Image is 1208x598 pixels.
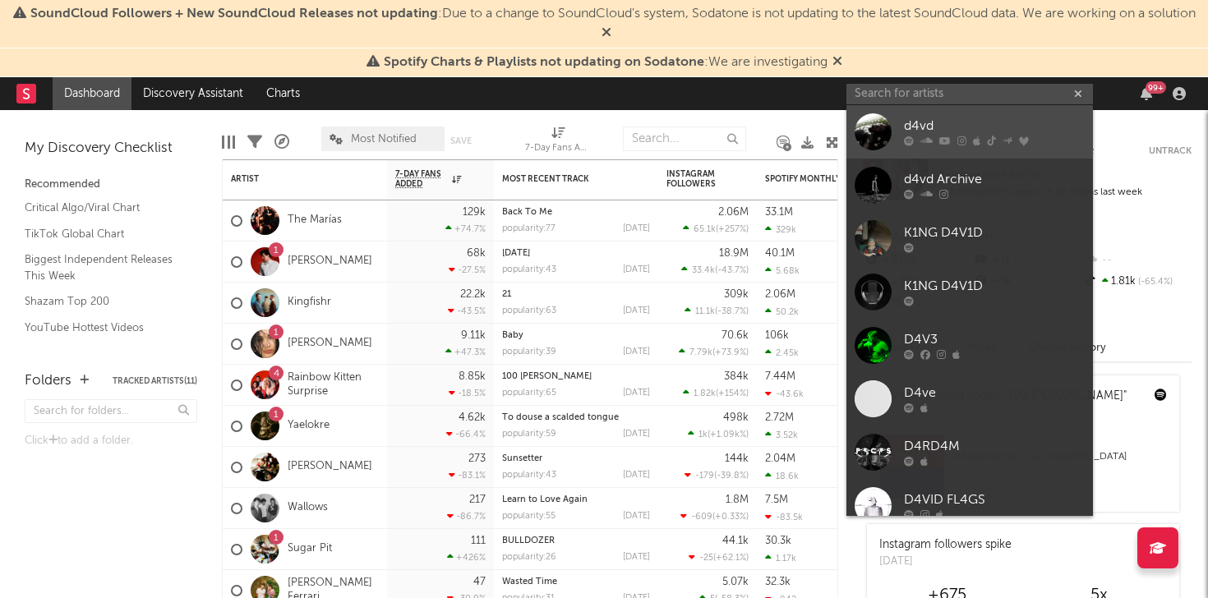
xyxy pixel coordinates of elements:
[473,577,486,587] div: 47
[222,118,235,166] div: Edit Columns
[623,512,650,521] div: [DATE]
[846,212,1093,265] a: K1NG D4V1D
[846,84,1093,104] input: Search for artists
[717,471,746,481] span: -39.8 %
[502,577,557,586] a: Wasted Time
[765,347,799,358] div: 2.45k
[685,306,749,316] div: ( )
[765,512,803,522] div: -83.5k
[904,490,1085,510] div: D4VID FL4GS
[846,425,1093,479] a: D4RD4M
[502,249,530,258] a: [DATE]
[502,495,588,504] a: Learn to Love Again
[846,319,1093,372] a: D4V3
[53,77,131,110] a: Dashboard
[765,577,791,587] div: 32.3k
[25,139,197,159] div: My Discovery Checklist
[689,552,749,563] div: ( )
[502,331,650,340] div: Baby
[25,292,181,310] a: Shazam Top 200
[395,169,448,189] span: 7-Day Fans Added
[502,553,556,562] div: popularity: 26
[718,207,749,218] div: 2.06M
[288,371,379,399] a: Rainbow Kitten Surprise
[288,337,372,351] a: [PERSON_NAME]
[710,430,746,439] span: +1.09k %
[692,266,715,275] span: 33.4k
[699,554,713,563] span: -25
[288,255,372,269] a: [PERSON_NAME]
[718,225,746,234] span: +257 %
[683,223,749,234] div: ( )
[288,501,328,515] a: Wallows
[449,470,486,481] div: -83.1 %
[446,429,486,439] div: -66.4 %
[525,139,591,159] div: 7-Day Fans Added (7-Day Fans Added)
[765,471,799,481] div: 18.6k
[384,56,704,69] span: Spotify Charts & Playlists not updating on Sodatone
[691,513,712,522] span: -609
[904,384,1085,403] div: D4ve
[623,306,650,315] div: [DATE]
[459,371,486,382] div: 8.85k
[502,174,625,184] div: Most Recent Track
[502,454,542,463] a: Sunsetter
[502,536,650,545] div: BULLDOZER
[846,105,1093,159] a: d4vd
[25,319,181,337] a: YouTube Hottest Videos
[502,331,523,340] a: Baby
[722,536,749,546] div: 44.1k
[688,429,749,439] div: ( )
[525,118,591,166] div: 7-Day Fans Added (7-Day Fans Added)
[715,348,746,357] span: +73.9 %
[685,470,749,481] div: ( )
[689,348,712,357] span: 7.79k
[765,389,804,399] div: -43.6k
[131,77,255,110] a: Discovery Assistant
[879,554,1012,570] div: [DATE]
[25,399,197,423] input: Search for folders...
[25,251,181,284] a: Biggest Independent Releases This Week
[765,207,793,218] div: 33.1M
[467,248,486,259] div: 68k
[471,536,486,546] div: 111
[447,552,486,563] div: +426 %
[904,170,1085,190] div: d4vd Archive
[765,306,799,317] div: 50.2k
[274,118,289,166] div: A&R Pipeline
[502,413,619,422] a: To douse a scalded tongue
[623,389,650,398] div: [DATE]
[765,453,795,464] div: 2.04M
[666,169,724,189] div: Instagram Followers
[25,199,181,217] a: Critical Algo/Viral Chart
[459,412,486,423] div: 4.62k
[765,371,795,382] div: 7.44M
[502,290,650,299] div: 21
[1149,143,1192,159] button: Untrack
[445,347,486,357] div: +47.3 %
[765,265,800,276] div: 5.68k
[765,553,796,563] div: 1.17k
[351,134,417,145] span: Most Notified
[722,330,749,341] div: 70.6k
[255,77,311,110] a: Charts
[231,174,354,184] div: Artist
[25,225,181,243] a: TikTok Global Chart
[447,511,486,522] div: -86.7 %
[30,7,438,21] span: SoundCloud Followers + New SoundCloud Releases not updating
[765,536,791,546] div: 30.3k
[450,136,472,145] button: Save
[623,126,746,151] input: Search...
[502,208,552,217] a: Back To Me
[726,494,749,505] div: 1.8M
[846,372,1093,425] a: D4ve
[681,264,749,275] div: ( )
[694,225,716,234] span: 65.1k
[602,27,611,40] span: Dismiss
[725,453,749,464] div: 144k
[502,347,556,356] div: popularity: 39
[680,511,749,522] div: ( )
[715,513,746,522] span: +0.33 %
[502,536,555,545] a: BULLDOZER
[449,388,486,398] div: -18.5 %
